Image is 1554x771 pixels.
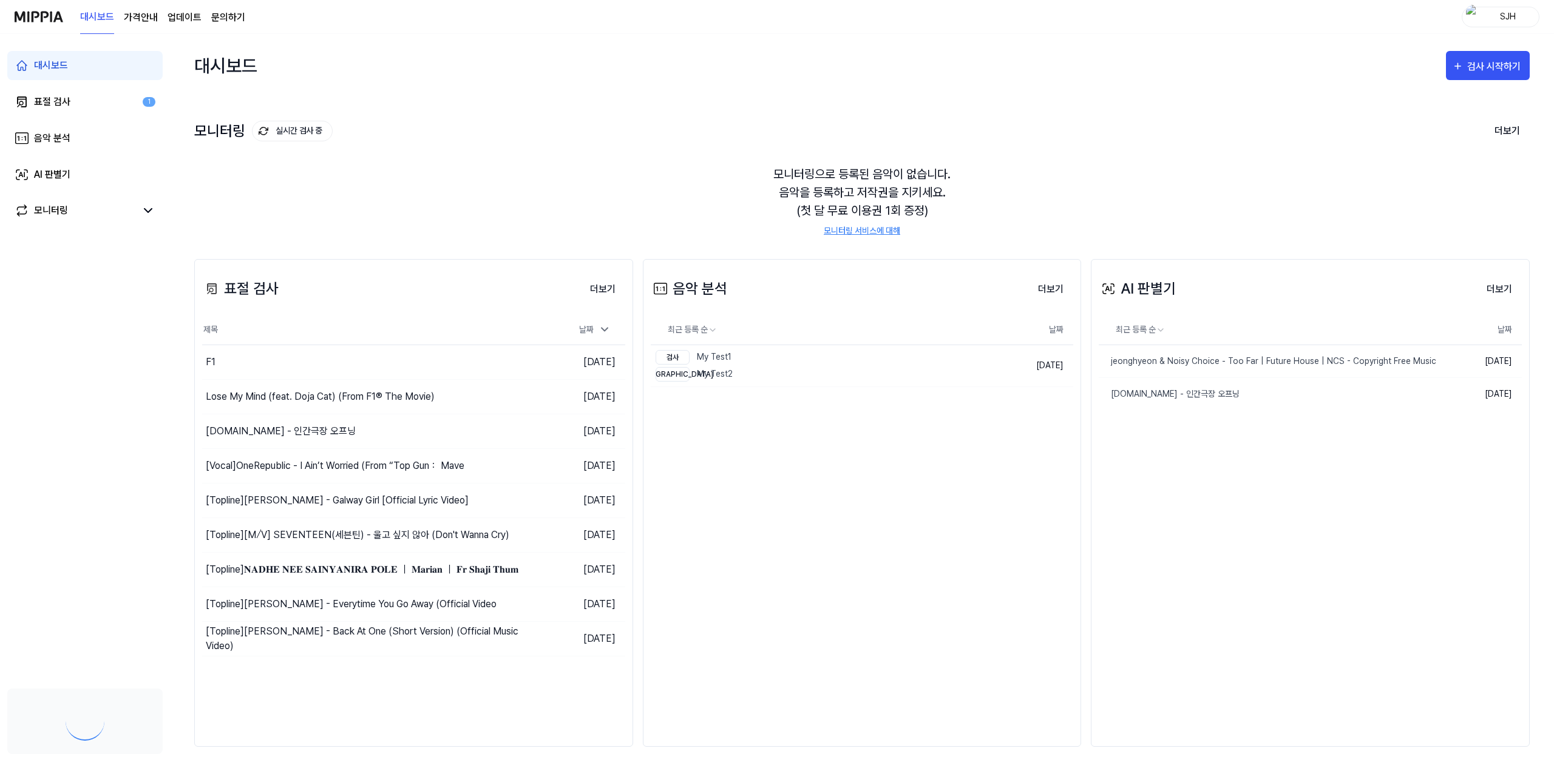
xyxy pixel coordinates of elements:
div: AI 판별기 [1099,278,1176,300]
div: 대시보드 [34,58,68,73]
a: 업데이트 [168,10,202,25]
button: 더보기 [1028,277,1073,301]
div: SJH [1484,10,1532,23]
div: [DOMAIN_NAME] - 인간극장 오프닝 [206,424,356,439]
button: 가격안내 [124,10,158,25]
img: profile [1466,5,1481,29]
img: monitoring Icon [259,126,268,136]
div: [Topline] [M⧸V] SEVENTEEN(세븐틴) - 울고 싶지 않아 (Don't Wanna Cry) [206,528,509,542]
td: [DATE] [1451,345,1522,377]
a: jeonghyeon & Noisy Choice - Too Far | Future House | NCS - Copyright Free Music [1099,345,1451,377]
button: 더보기 [1477,277,1522,301]
div: 표절 검사 [202,278,279,300]
button: 실시간 검사 중 [252,121,333,141]
button: 더보기 [1485,118,1530,144]
td: [DATE] [520,483,625,517]
a: 대시보드 [80,1,114,34]
div: [Topline] [PERSON_NAME] - Back At One (Short Version) (Official Music Video) [206,624,520,653]
a: [DOMAIN_NAME] - 인간극장 오프닝 [1099,378,1451,410]
div: 날짜 [574,320,616,340]
div: 모니터링 [194,121,333,141]
th: 날짜 [989,315,1073,345]
td: [DATE] [989,345,1073,386]
td: [DATE] [520,552,625,587]
div: My Test2 [656,367,733,382]
div: Lose My Mind (feat. Doja Cat) (From F1® The Movie) [206,389,435,404]
div: [Topline] [PERSON_NAME] - Galway Girl [Official Lyric Video] [206,493,469,508]
button: 더보기 [580,277,625,301]
div: [DEMOGRAPHIC_DATA] [656,367,690,382]
div: 검사 시작하기 [1467,59,1524,75]
div: 검사 [656,350,690,365]
td: [DATE] [520,345,625,379]
div: F1 [206,355,215,369]
div: [DOMAIN_NAME] - 인간극장 오프닝 [1099,388,1240,400]
td: [DATE] [520,587,625,621]
div: 1 [143,97,155,107]
td: [DATE] [520,517,625,552]
div: 대시보드 [194,46,257,85]
div: 음악 분석 [34,131,70,146]
td: [DATE] [1451,377,1522,410]
button: profileSJH [1462,7,1539,27]
th: 제목 [202,315,520,345]
div: 표절 검사 [34,95,70,109]
a: 음악 분석 [7,124,163,153]
div: 모니터링 [34,203,68,218]
th: 날짜 [1451,315,1522,345]
div: AI 판별기 [34,167,70,182]
a: 모니터링 [15,203,136,218]
a: 대시보드 [7,51,163,80]
a: 표절 검사1 [7,87,163,116]
a: 문의하기 [211,10,245,25]
button: 검사 시작하기 [1446,51,1530,80]
div: My Test1 [656,350,733,365]
td: [DATE] [520,448,625,483]
td: [DATE] [520,379,625,414]
a: 모니터링 서비스에 대해 [824,224,900,237]
div: [Topline] [PERSON_NAME] - Everytime You Go Away (Official Video [206,597,497,611]
div: 모니터링으로 등록된 음악이 없습니다. 음악을 등록하고 저작권을 지키세요. (첫 달 무료 이용권 1회 증정) [194,150,1530,252]
div: jeonghyeon & Noisy Choice - Too Far | Future House | NCS - Copyright Free Music [1099,355,1436,368]
div: [Vocal] OneRepublic - I Ain’t Worried (From “Top Gun： Mave [206,459,464,473]
td: [DATE] [520,414,625,448]
a: AI 판별기 [7,160,163,189]
td: [DATE] [520,621,625,656]
div: [Topline] 𝐍𝐀𝐃𝐇𝐄 𝐍𝐄𝐄 𝐒𝐀𝐈𝐍𝐘𝐀𝐍𝐈𝐑𝐀 𝐏𝐎𝐋𝐄 ｜ 𝐌𝐚𝐫𝐢𝐚𝐧 ｜ 𝐅𝐫 𝐒𝐡𝐚𝐣𝐢 𝐓𝐡𝐮𝐦 [206,562,518,577]
div: 음악 분석 [651,278,727,300]
a: 검사My Test1[DEMOGRAPHIC_DATA]My Test2 [651,345,989,386]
